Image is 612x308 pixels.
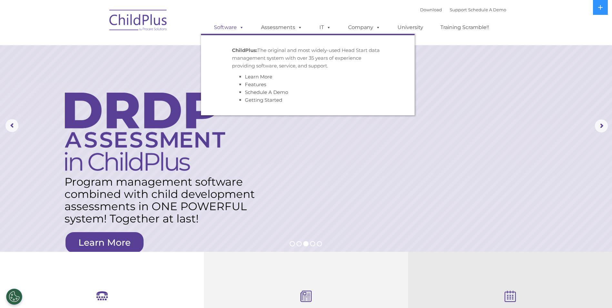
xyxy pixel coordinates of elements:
a: Support [450,7,467,12]
a: Software [207,21,250,34]
p: The original and most widely-used Head Start data management system with over 35 years of experie... [232,46,384,70]
iframe: Chat Widget [580,277,612,308]
rs-layer: Program management software combined with child development assessments in ONE POWERFUL system! T... [65,176,260,225]
a: Company [342,21,387,34]
a: University [391,21,430,34]
a: Features [245,81,266,87]
span: Phone number [90,69,117,74]
a: Training Scramble!! [434,21,496,34]
a: Learn More [65,232,144,253]
font: | [420,7,506,12]
button: Cookies Settings [6,289,22,305]
span: Last name [90,43,109,47]
img: ChildPlus by Procare Solutions [106,5,171,37]
a: Schedule A Demo [468,7,506,12]
a: Learn More [245,74,272,80]
a: Schedule A Demo [245,89,288,95]
a: Download [420,7,442,12]
a: Getting Started [245,97,282,103]
strong: ChildPlus: [232,47,257,53]
a: IT [313,21,337,34]
img: DRDP Assessment in ChildPlus [65,92,225,171]
a: Assessments [255,21,309,34]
